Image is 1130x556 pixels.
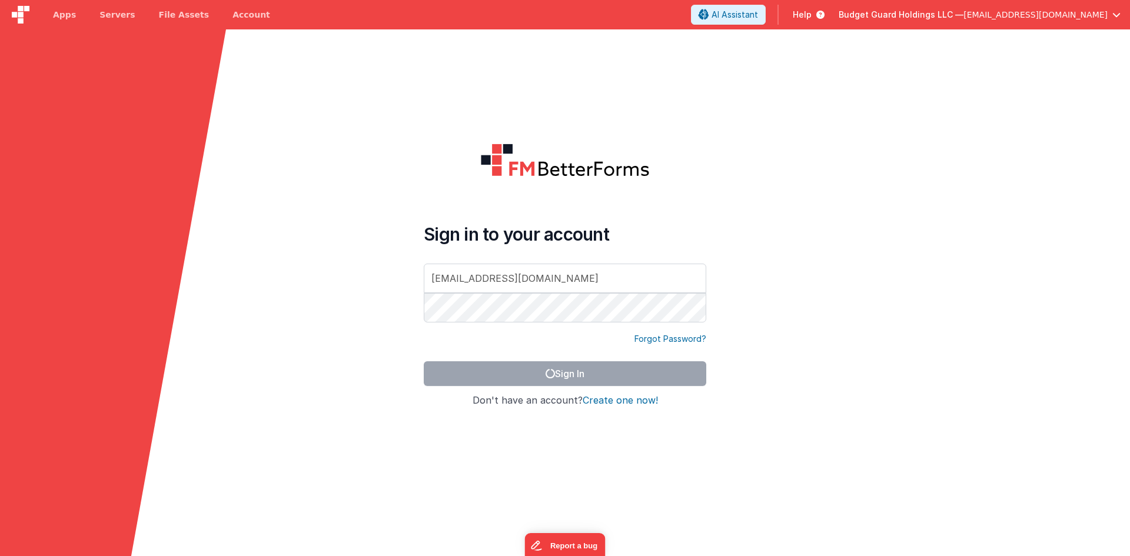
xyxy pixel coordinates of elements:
span: Servers [99,9,135,21]
button: Create one now! [583,395,658,406]
input: Email Address [424,264,706,293]
a: Forgot Password? [634,333,706,345]
span: AI Assistant [712,9,758,21]
h4: Don't have an account? [424,395,706,406]
button: AI Assistant [691,5,766,25]
span: Apps [53,9,76,21]
span: Help [793,9,812,21]
span: File Assets [159,9,210,21]
button: Sign In [424,361,706,386]
h4: Sign in to your account [424,224,706,245]
span: [EMAIL_ADDRESS][DOMAIN_NAME] [963,9,1108,21]
button: Budget Guard Holdings LLC — [EMAIL_ADDRESS][DOMAIN_NAME] [839,9,1121,21]
span: Budget Guard Holdings LLC — [839,9,963,21]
